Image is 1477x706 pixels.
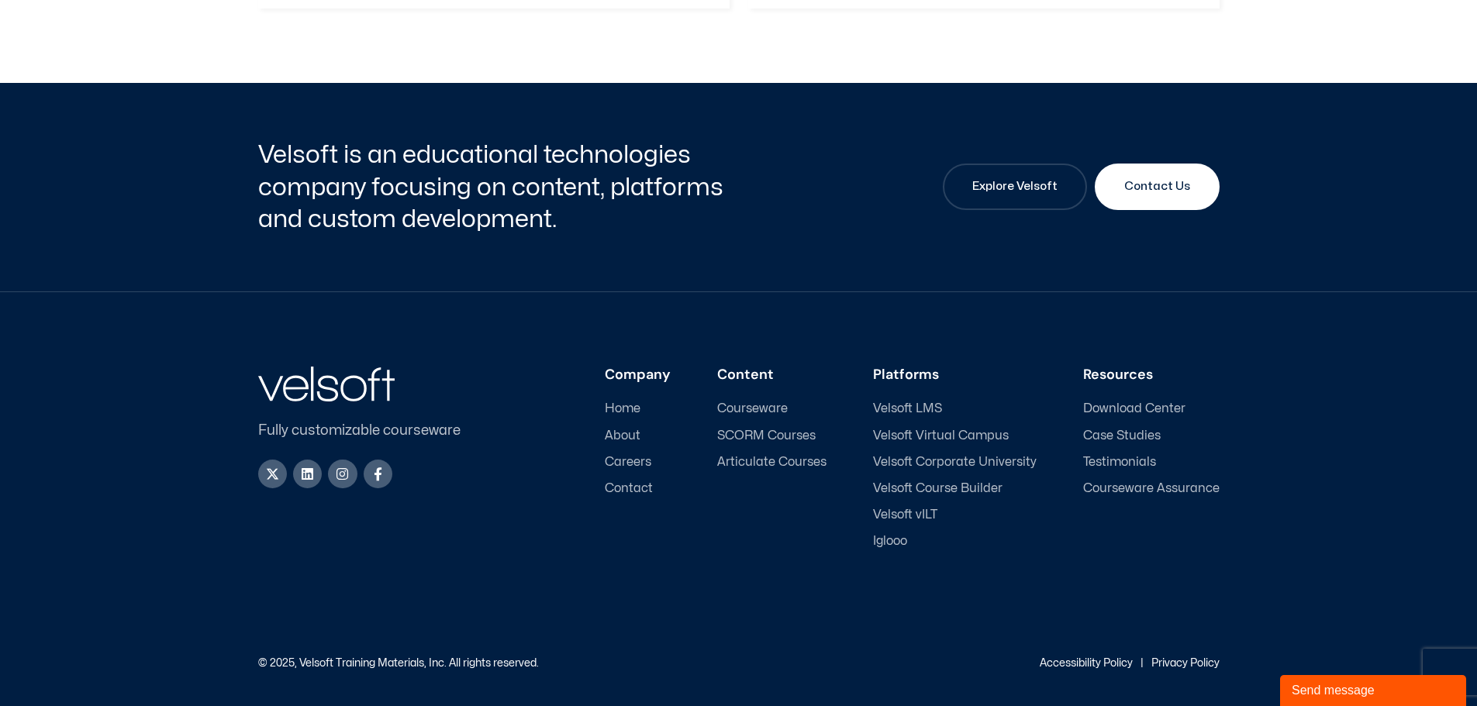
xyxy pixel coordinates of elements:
a: Velsoft vILT [873,508,1037,522]
span: SCORM Courses [717,429,816,443]
span: Velsoft Course Builder [873,481,1002,496]
h3: Company [605,367,671,384]
a: Home [605,401,671,416]
span: Careers [605,455,651,470]
p: Fully customizable courseware [258,420,486,441]
span: Courseware [717,401,788,416]
a: Contact [605,481,671,496]
p: © 2025, Velsoft Training Materials, Inc. All rights reserved. [258,658,539,669]
a: About [605,429,671,443]
a: Velsoft Course Builder [873,481,1037,496]
iframe: chat widget [1280,672,1469,706]
span: Download Center [1083,401,1185,416]
h2: Velsoft is an educational technologies company focusing on content, platforms and custom developm... [258,139,735,236]
span: Explore Velsoft [972,177,1058,196]
a: Case Studies [1083,429,1220,443]
a: Explore Velsoft [943,164,1087,210]
p: | [1141,658,1144,669]
span: Testimonials [1083,455,1156,470]
a: Download Center [1083,401,1220,416]
h3: Resources [1083,367,1220,384]
span: Iglooo [873,534,907,549]
span: Contact Us [1124,177,1190,196]
a: Contact Us [1095,164,1220,210]
a: Courseware Assurance [1083,481,1220,496]
span: Velsoft Virtual Campus [873,429,1009,443]
a: Iglooo [873,534,1037,549]
a: Velsoft Corporate University [873,455,1037,470]
span: Velsoft vILT [873,508,937,522]
a: SCORM Courses [717,429,826,443]
span: Home [605,401,640,416]
a: Articulate Courses [717,455,826,470]
a: Velsoft LMS [873,401,1037,416]
a: Testimonials [1083,455,1220,470]
a: Accessibility Policy [1040,658,1133,668]
a: Velsoft Virtual Campus [873,429,1037,443]
span: Case Studies [1083,429,1161,443]
span: About [605,429,640,443]
h3: Platforms [873,367,1037,384]
span: Contact [605,481,653,496]
a: Careers [605,455,671,470]
a: Privacy Policy [1151,658,1220,668]
a: Courseware [717,401,826,416]
h3: Content [717,367,826,384]
span: Velsoft LMS [873,401,942,416]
